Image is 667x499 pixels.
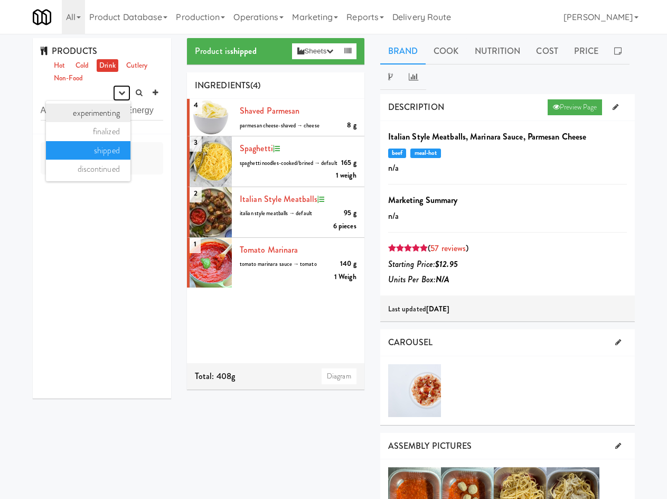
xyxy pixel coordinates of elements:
[334,271,356,284] div: 1 Weigh
[430,242,466,254] a: 57 reviews
[51,59,68,72] a: Hot
[388,194,458,206] b: Marketing Summary
[388,101,444,113] span: DESCRIPTION
[317,196,324,203] i: Recipe
[190,235,201,253] span: 1
[273,145,280,152] i: Recipe
[336,169,356,182] div: 1 weigh
[388,304,450,314] span: Last updated
[195,45,257,57] span: Product is
[46,160,130,179] a: discontinued
[46,122,130,141] a: finalized
[410,149,440,158] span: meal-hot
[380,38,426,64] a: Brand
[250,79,260,91] span: (4)
[344,207,356,220] div: 95 g
[388,273,450,285] i: Units Per Box:
[230,45,257,57] b: shipped
[548,99,602,115] a: Preview Page
[124,59,151,72] a: Cutlery
[388,149,407,158] span: beef
[187,136,364,187] li: 3spaghetti165 gspaghetti noodles-cooked/brined → default1 weigh
[187,187,364,238] li: 2Italian Style Meatballs95 gitalian style meatballs → default6 pieces
[240,260,317,268] span: tomato marinara sauce → tomato
[240,209,312,217] span: italian style meatballs → default
[426,304,450,314] b: [DATE]
[190,96,202,114] span: 4
[292,43,339,59] button: Sheets
[51,72,86,85] a: Non-Food
[340,257,356,271] div: 140 g
[566,38,607,64] a: Price
[97,59,118,72] a: Drink
[187,99,364,136] li: 4Shaved Parmesan8 gparmesan cheese-shaved → cheese
[322,368,356,384] a: Diagram
[436,273,449,285] b: N/A
[240,159,337,167] span: spaghetti noodles-cooked/brined → default
[528,38,566,64] a: Cost
[41,142,164,175] div: No dishes found
[240,142,273,154] a: spaghetti
[388,160,627,176] p: n/a
[388,336,433,348] span: CAROUSEL
[388,241,627,256] div: ( )
[195,79,250,91] span: INGREDIENTS
[240,122,320,130] span: parmesan cheese-shaved → cheese
[190,184,202,202] span: 2
[333,220,356,233] div: 6 pieces
[388,258,458,270] i: Starting Price:
[190,133,202,152] span: 3
[240,193,317,205] a: Italian Style Meatballs
[388,440,472,452] span: ASSEMBLY PICTURES
[73,59,91,72] a: Cold
[41,45,98,57] span: PRODUCTS
[467,38,529,64] a: Nutrition
[240,244,298,256] a: Tomato Marinara
[195,370,235,382] span: Total: 408g
[388,208,627,224] p: n/a
[187,238,364,288] li: 1Tomato Marinara140 gtomato marinara sauce → tomato1 Weigh
[388,131,587,143] b: Italian Style Meatballs, Marinara Sauce, Parmesan Cheese
[46,141,130,160] a: shipped
[46,104,130,123] a: experimenting
[435,258,458,270] b: $12.95
[341,156,356,170] div: 165 g
[33,8,51,26] img: Micromart
[240,105,300,117] a: Shaved Parmesan
[347,119,356,132] div: 8 g
[426,38,466,64] a: Cook
[41,101,164,121] input: Search dishes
